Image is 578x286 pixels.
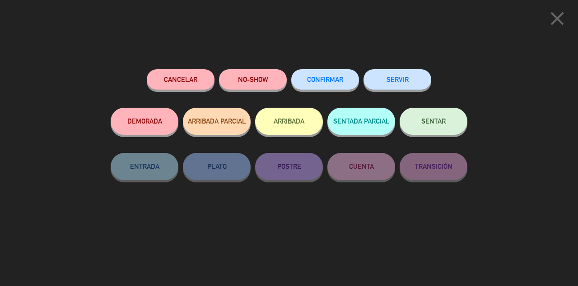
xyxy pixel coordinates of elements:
[291,69,359,90] button: CONFIRMAR
[111,108,178,135] button: DEMORADA
[543,7,571,33] button: close
[183,108,251,135] button: ARRIBADA PARCIAL
[307,76,343,83] span: CONFIRMAR
[255,108,323,135] button: ARRIBADA
[400,108,467,135] button: SENTAR
[400,153,467,180] button: TRANSICIÓN
[255,153,323,180] button: POSTRE
[188,117,246,125] span: ARRIBADA PARCIAL
[183,153,251,180] button: PLATO
[219,69,287,90] button: NO-SHOW
[546,7,569,30] i: close
[327,108,395,135] button: SENTADA PARCIAL
[421,117,446,125] span: SENTAR
[327,153,395,180] button: CUENTA
[147,69,214,90] button: Cancelar
[111,153,178,180] button: ENTRADA
[364,69,431,90] button: SERVIR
